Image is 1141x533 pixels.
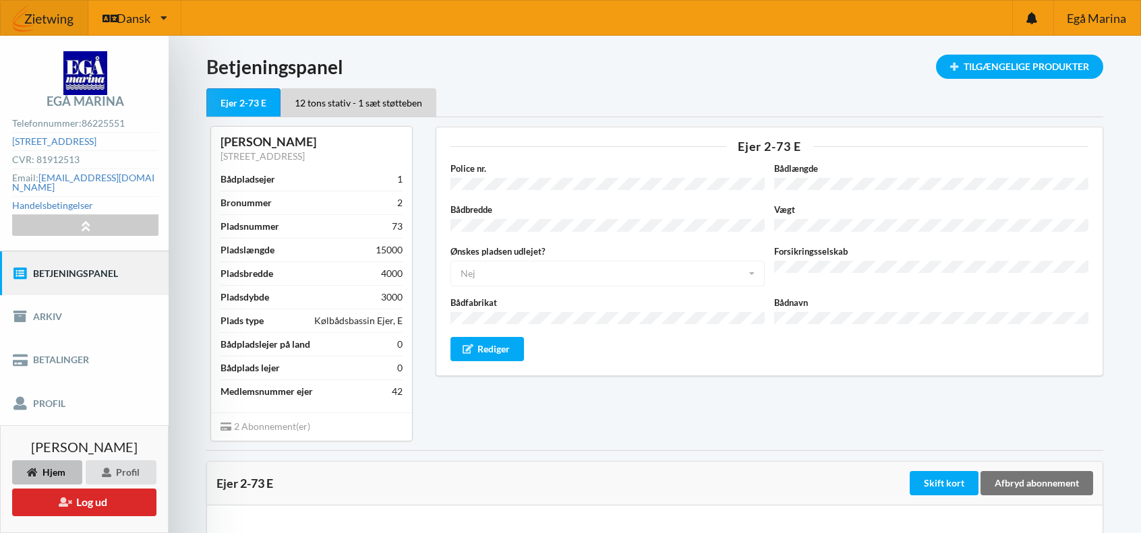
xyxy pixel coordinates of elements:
[221,150,305,162] a: [STREET_ADDRESS]
[31,440,138,453] span: [PERSON_NAME]
[221,361,280,375] div: Bådplads lejer
[450,296,765,309] label: Bådfabrikat
[221,290,269,304] div: Pladsdybde
[397,173,403,186] div: 1
[117,12,150,24] span: Dansk
[381,267,403,280] div: 4000
[981,471,1093,495] div: Afbryd abonnement
[12,169,158,197] div: Email:
[216,476,907,490] div: Ejer 2-73 E
[381,290,403,304] div: 3000
[281,88,436,117] div: 12 tons stativ - 1 sæt støtteben
[221,243,274,257] div: Pladslængde
[221,420,310,432] span: 2 Abonnement(er)
[774,245,1088,258] label: Forsikringsselskab
[47,95,124,107] div: Egå Marina
[82,117,125,129] strong: 86225551
[450,337,525,361] div: Rediger
[206,55,1103,79] h1: Betjeningspanel
[450,203,765,216] label: Bådbredde
[12,172,154,193] a: [EMAIL_ADDRESS][DOMAIN_NAME]
[221,314,264,327] div: Plads type
[1067,12,1126,24] span: Egå Marina
[221,134,403,150] div: [PERSON_NAME]
[314,314,403,327] div: Kølbådsbassin Ejer, E
[910,471,978,495] div: Skift kort
[392,385,403,398] div: 42
[12,135,96,147] a: [STREET_ADDRESS]
[221,267,273,280] div: Pladsbredde
[12,151,158,169] div: CVR: 81912513
[450,140,1089,152] div: Ejer 2-73 E
[12,115,158,133] div: Telefonnummer:
[397,361,403,375] div: 0
[774,203,1088,216] label: Vægt
[63,51,107,95] img: logo
[450,162,765,175] label: Police nr.
[392,220,403,233] div: 73
[774,162,1088,175] label: Bådlængde
[774,296,1088,309] label: Bådnavn
[12,199,93,211] a: Handelsbetingelser
[450,245,765,258] label: Ønskes pladsen udlejet?
[221,220,279,233] div: Pladsnummer
[12,460,82,484] div: Hjem
[86,460,156,484] div: Profil
[221,173,275,186] div: Bådpladsejer
[936,55,1103,79] div: Tilgængelige Produkter
[221,385,313,398] div: Medlemsnummer ejer
[376,243,403,257] div: 15000
[397,196,403,210] div: 2
[221,338,310,351] div: Bådpladslejer på land
[221,196,272,210] div: Bronummer
[397,338,403,351] div: 0
[206,88,281,117] div: Ejer 2-73 E
[12,489,156,516] button: Log ud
